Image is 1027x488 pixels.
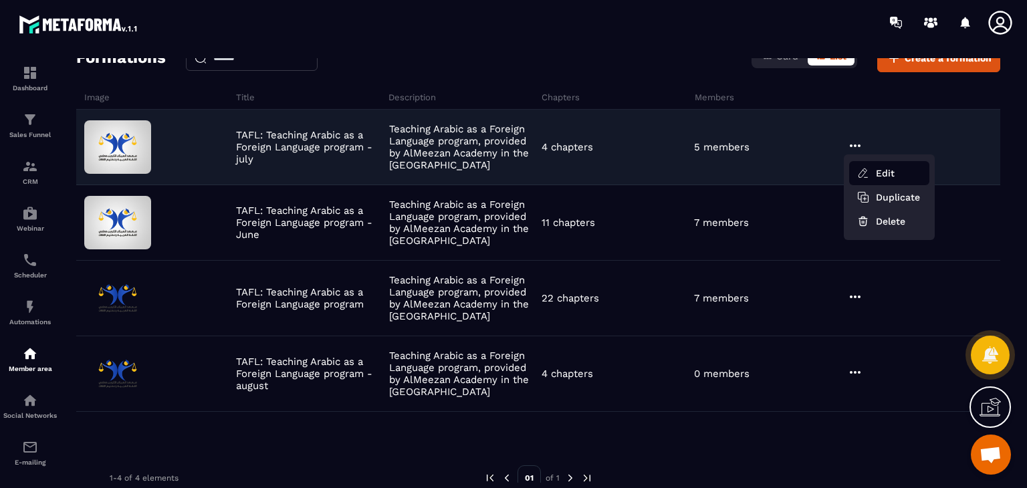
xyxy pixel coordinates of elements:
[22,439,38,455] img: email
[542,217,595,229] p: 11 chapters
[3,459,57,466] p: E-mailing
[236,129,382,165] p: TAFL: Teaching Arabic as a Foreign Language program - july
[3,178,57,185] p: CRM
[3,336,57,382] a: automationsautomationsMember area
[388,92,538,102] h6: Description
[3,84,57,92] p: Dashboard
[849,161,929,185] button: Edit
[389,199,535,247] p: Teaching Arabic as a Foreign Language program, provided by AlMeezan Academy in the [GEOGRAPHIC_DATA]
[236,356,382,392] p: TAFL: Teaching Arabic as a Foreign Language program - august
[3,318,57,326] p: Automations
[581,472,593,484] img: next
[542,292,599,304] p: 22 chapters
[3,271,57,279] p: Scheduler
[542,368,593,380] p: 4 chapters
[84,196,151,249] img: formation-background
[542,92,691,102] h6: Chapters
[694,217,749,229] p: 7 members
[542,141,593,153] p: 4 chapters
[905,51,992,65] span: Create a formation
[3,55,57,102] a: formationformationDashboard
[76,44,166,72] h2: Formations
[3,102,57,148] a: formationformationSales Funnel
[110,473,179,483] p: 1-4 of 4 elements
[695,92,844,102] h6: Members
[236,92,386,102] h6: Title
[22,346,38,362] img: automations
[22,205,38,221] img: automations
[3,289,57,336] a: automationsautomationsAutomations
[236,205,382,241] p: TAFL: Teaching Arabic as a Foreign Language program - June
[501,472,513,484] img: prev
[971,435,1011,475] a: Open chat
[694,292,749,304] p: 7 members
[22,252,38,268] img: scheduler
[3,412,57,419] p: Social Networks
[3,131,57,138] p: Sales Funnel
[484,472,496,484] img: prev
[389,274,535,322] p: Teaching Arabic as a Foreign Language program, provided by AlMeezan Academy in the [GEOGRAPHIC_DATA]
[22,112,38,128] img: formation
[3,429,57,476] a: emailemailE-mailing
[3,365,57,372] p: Member area
[3,225,57,232] p: Webinar
[564,472,576,484] img: next
[22,392,38,408] img: social-network
[694,141,750,153] p: 5 members
[84,92,233,102] h6: Image
[3,195,57,242] a: automationsautomationsWebinar
[84,120,151,174] img: formation-background
[236,286,382,310] p: TAFL: Teaching Arabic as a Foreign Language program
[84,271,151,325] img: formation-background
[84,347,151,400] img: formation-background
[3,382,57,429] a: social-networksocial-networkSocial Networks
[3,242,57,289] a: schedulerschedulerScheduler
[389,350,535,398] p: Teaching Arabic as a Foreign Language program, provided by AlMeezan Academy in the [GEOGRAPHIC_DATA]
[22,299,38,315] img: automations
[694,368,750,380] p: 0 members
[19,12,139,36] img: logo
[877,44,1000,72] button: Create a formation
[546,473,560,483] p: of 1
[22,65,38,81] img: formation
[389,123,535,171] p: Teaching Arabic as a Foreign Language program, provided by AlMeezan Academy in the [GEOGRAPHIC_DATA]
[849,209,929,233] button: Delete
[22,158,38,174] img: formation
[849,185,929,209] button: Duplicate
[3,148,57,195] a: formationformationCRM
